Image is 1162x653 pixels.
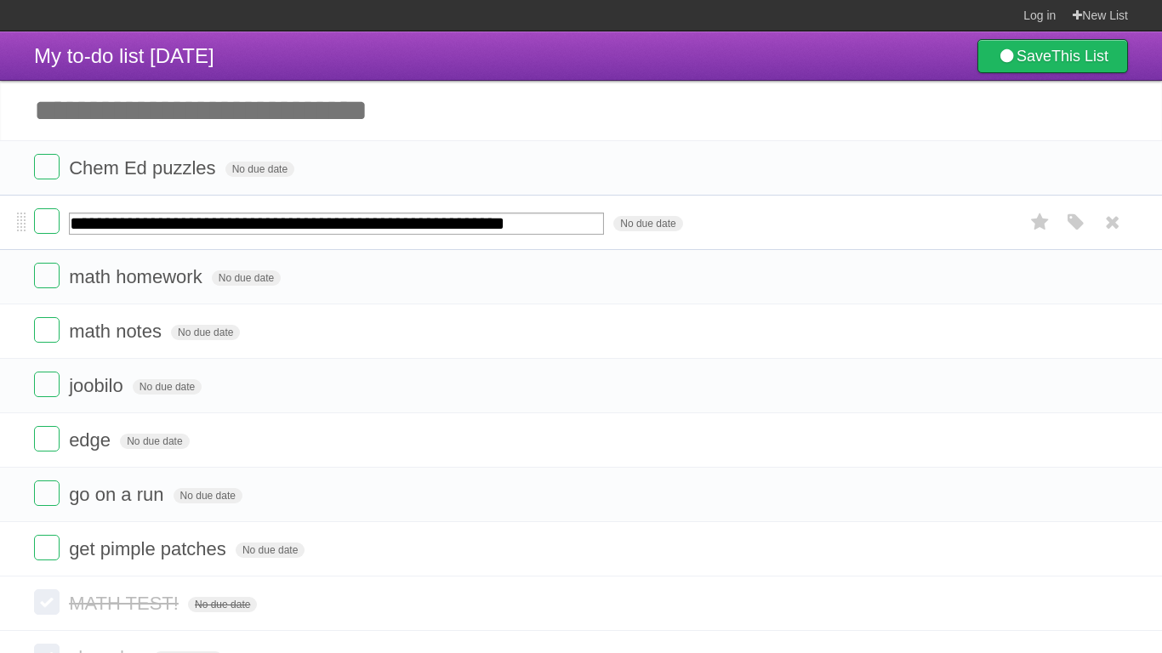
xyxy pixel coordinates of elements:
[34,154,60,179] label: Done
[188,597,257,612] span: No due date
[69,593,183,614] span: MATH TEST!
[34,426,60,451] label: Done
[1051,48,1108,65] b: This List
[133,379,202,395] span: No due date
[977,39,1128,73] a: SaveThis List
[69,157,219,179] span: Chem Ed puzzles
[34,317,60,343] label: Done
[1024,208,1057,236] label: Star task
[34,44,214,67] span: My to-do list [DATE]
[212,270,281,286] span: No due date
[34,535,60,560] label: Done
[34,589,60,615] label: Done
[69,375,128,396] span: joobilo
[34,480,60,506] label: Done
[225,162,294,177] span: No due date
[174,488,242,503] span: No due date
[34,372,60,397] label: Done
[34,263,60,288] label: Done
[69,321,166,342] span: math notes
[69,266,207,287] span: math homework
[613,216,682,231] span: No due date
[34,208,60,234] label: Done
[69,429,115,451] span: edge
[120,434,189,449] span: No due date
[69,538,231,559] span: get pimple patches
[69,484,168,505] span: go on a run
[171,325,240,340] span: No due date
[236,542,305,558] span: No due date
